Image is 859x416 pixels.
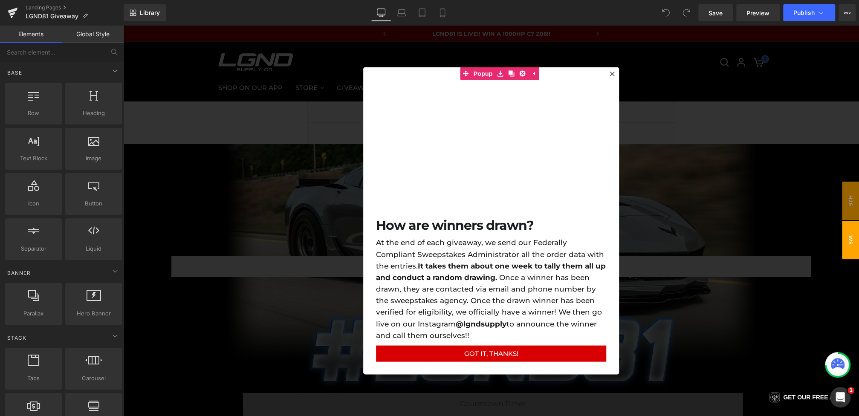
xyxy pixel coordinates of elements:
a: GOT IT, THANKS! [253,320,483,336]
span: Image [68,154,119,163]
a: Desktop [371,4,391,21]
span: WS [719,195,736,234]
span: LGND81 Giveaway [26,13,78,20]
img: Logo [646,367,657,377]
button: Redo [678,4,695,21]
a: Preview [736,4,780,21]
a: Delete Module [394,41,405,54]
p: At the end of each giveaway, we send our Federally Compliant Sweepstakes Administrator all the or... [253,211,483,316]
a: Global Style [62,26,124,43]
span: Text Block [8,154,59,163]
strong: @lgndsupply [333,294,383,302]
a: Landing Pages [26,4,124,11]
span: Separator [8,244,59,253]
iframe: Marketing Popup [7,348,78,384]
h1: How are winners drawn? [253,192,483,207]
span: Heading [68,109,119,118]
a: Tablet [412,4,432,21]
span: Library [140,9,160,17]
a: Laptop [391,4,412,21]
button: Undo [657,4,674,21]
span: Button [68,199,119,208]
span: Banner [6,269,32,277]
a: Save module [372,41,383,54]
span: Liquid [68,244,119,253]
span: Hero Banner [68,309,119,318]
span: 1 [847,387,854,394]
span: Stack [6,334,27,342]
a: Expand / Collapse [405,41,416,54]
iframe: Intercom live chat [830,387,850,407]
span: Once a winner has been drawn, they are contacted via email and phone number by the sweepstakes ag... [253,247,479,314]
button: Publish [783,4,835,21]
strong: It takes them about one week to tally them all up and conduct a random drawing. [253,236,483,256]
span: GOT IT, THANKS! [341,323,395,333]
span: Carousel [68,374,119,383]
span: Popup [348,41,371,54]
span: H2E [719,156,736,194]
a: New Library [124,4,166,21]
span: Preview [746,9,769,17]
span: Parallax [8,309,59,318]
a: Mobile [432,4,453,21]
span: Row [8,109,59,118]
span: Tabs [8,374,59,383]
a: Clone Module [383,41,394,54]
div: GET OUR FREE APP! [660,367,720,377]
span: Base [6,69,23,77]
span: Publish [793,9,815,16]
button: More [839,4,856,21]
span: Icon [8,199,59,208]
span: Save [709,9,723,17]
